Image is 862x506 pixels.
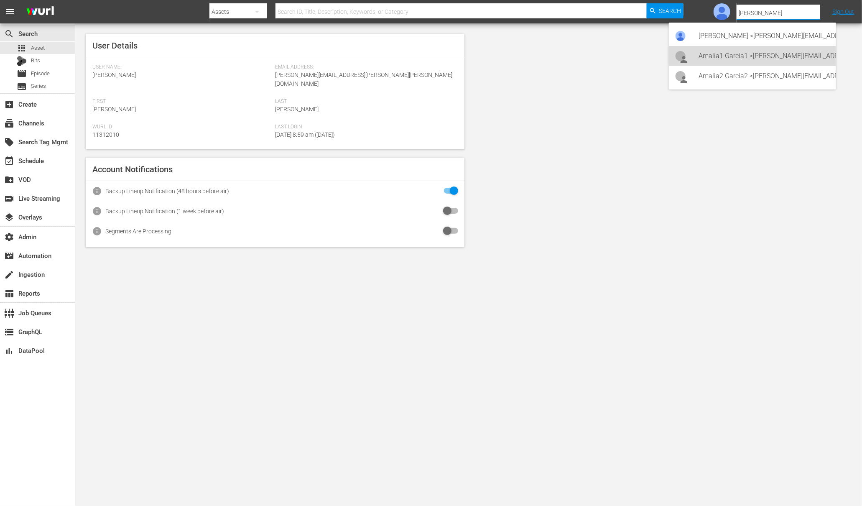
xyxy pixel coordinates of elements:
span: Job Queues [4,308,14,318]
span: Search [659,3,681,18]
span: Last [275,98,454,105]
span: Channels [4,118,14,128]
span: [PERSON_NAME][EMAIL_ADDRESS][PERSON_NAME][PERSON_NAME][DOMAIN_NAME] [275,72,452,87]
span: Series [31,82,46,90]
div: Backup Lineup Notification (1 week before air) [105,208,224,215]
img: ans4CAIJ8jUAAAAAAAAAAAAAAAAAAAAAAAAgQb4GAAAAAAAAAAAAAAAAAAAAAAAAJMjXAAAAAAAAAAAAAAAAAAAAAAAAgAT5G... [20,2,60,22]
button: Search [647,3,683,18]
span: DataPool [4,346,14,356]
span: 11312010 [92,131,119,138]
span: Overlays [4,212,14,222]
span: Account Notifications [92,164,173,174]
span: Ingestion [4,270,14,280]
span: Asset [31,44,45,52]
span: subtitles [17,82,27,92]
span: Asset [17,43,27,53]
span: Live Streaming [4,194,14,204]
img: photo.jpg [676,31,686,41]
div: Backup Lineup Notification (48 hours before air) [105,188,229,194]
span: Email Address: [275,64,454,71]
span: User Name: [92,64,271,71]
span: Bits [31,56,40,65]
span: [PERSON_NAME] [275,106,319,112]
div: Segments Are Processing [105,228,171,235]
span: Wurl Id [92,124,271,130]
span: User Details [92,41,138,51]
div: Amalia2 Garcia2 <[PERSON_NAME][EMAIL_ADDRESS][PERSON_NAME][PERSON_NAME][DOMAIN_NAME]> [699,66,829,86]
span: [DATE] 8:59 am ([DATE]) [275,131,335,138]
span: info [92,226,102,236]
span: Episode [31,69,50,78]
div: [PERSON_NAME] <[PERSON_NAME][EMAIL_ADDRESS][PERSON_NAME][PERSON_NAME][DOMAIN_NAME]> [699,26,829,46]
div: Amalia1 Garcia1 <[PERSON_NAME][EMAIL_ADDRESS][PERSON_NAME][PERSON_NAME][DOMAIN_NAME]> [699,46,829,66]
span: Episode [17,69,27,79]
img: photo.jpg [714,3,730,20]
span: info [92,186,102,196]
span: [PERSON_NAME] [92,72,136,78]
span: Automation [4,251,14,261]
span: VOD [4,175,14,185]
span: Schedule [4,156,14,166]
span: First [92,98,271,105]
span: Admin [4,232,14,242]
span: GraphQL [4,327,14,337]
span: menu [5,7,15,17]
span: Last Login [275,124,454,130]
span: Search Tag Mgmt [4,137,14,147]
span: [PERSON_NAME] [92,106,136,112]
span: Reports [4,289,14,299]
span: Search [4,29,14,39]
span: add_box [4,100,14,110]
div: Bits [17,56,27,66]
a: Sign Out [832,8,854,15]
span: info [92,206,102,216]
